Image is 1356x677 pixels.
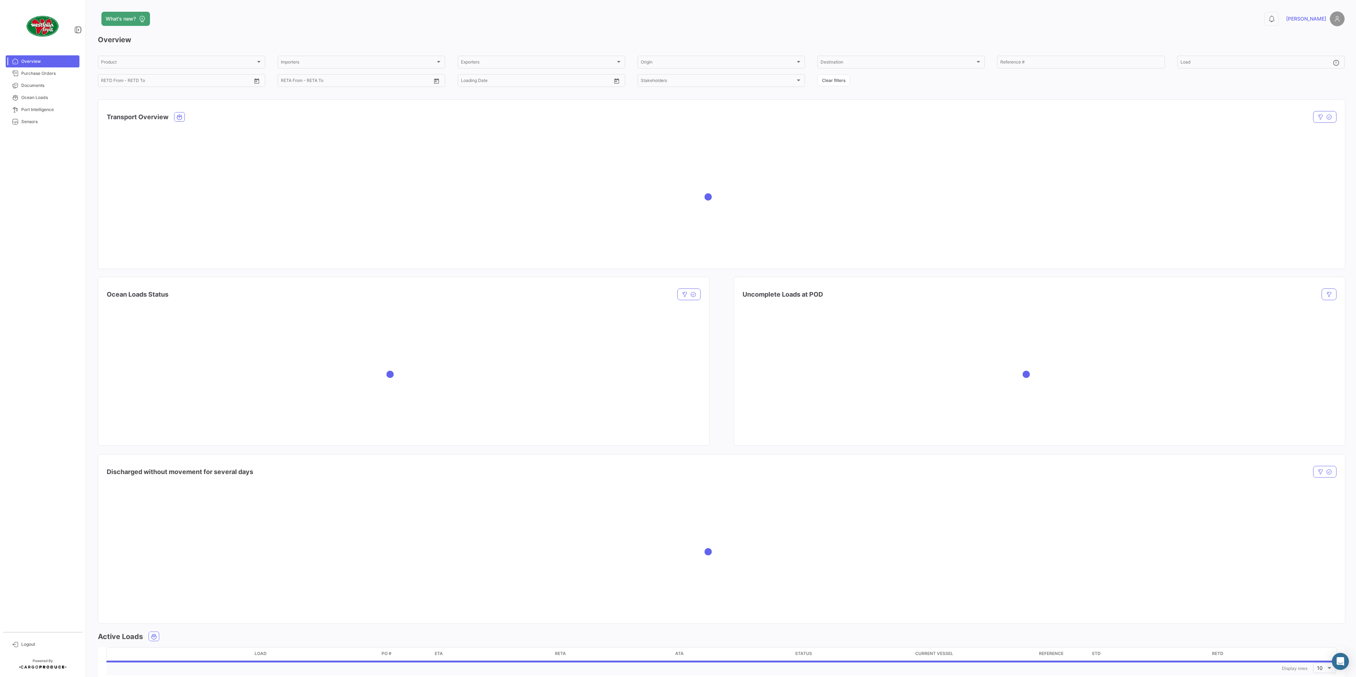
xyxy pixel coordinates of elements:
[21,94,77,101] span: Ocean Loads
[255,650,267,657] span: Load
[1209,648,1329,660] datatable-header-cell: RETD
[817,75,850,86] button: Clear filters
[101,79,111,84] input: From
[6,79,79,92] a: Documents
[792,648,912,660] datatable-header-cell: Status
[6,92,79,104] a: Ocean Loads
[1089,648,1210,660] datatable-header-cell: ETD
[107,290,168,299] h4: Ocean Loads Status
[281,61,435,66] span: Importers
[431,76,442,86] button: Open calendar
[21,641,77,648] span: Logout
[106,15,136,22] span: What's new?
[252,648,379,660] datatable-header-cell: Load
[461,61,616,66] span: Exporters
[641,79,795,84] span: Stakeholders
[1330,11,1345,26] img: placeholder-user.png
[912,648,1036,660] datatable-header-cell: Current Vessel
[1039,650,1063,657] span: Reference
[461,79,471,84] input: From
[21,82,77,89] span: Documents
[641,61,795,66] span: Origin
[795,650,812,657] span: Status
[296,79,369,84] input: To
[149,632,159,641] button: Ocean
[116,79,190,84] input: To
[124,648,252,660] datatable-header-cell: delayStatus
[6,116,79,128] a: Sensors
[21,58,77,65] span: Overview
[435,650,443,657] span: ETA
[101,61,256,66] span: Product
[555,650,566,657] span: RETA
[107,467,253,477] h4: Discharged without movement for several days
[432,648,552,660] datatable-header-cell: ETA
[821,61,975,66] span: Destination
[281,79,291,84] input: From
[675,650,684,657] span: ATA
[21,119,77,125] span: Sensors
[476,79,550,84] input: To
[174,112,184,121] button: Ocean
[382,650,391,657] span: PO #
[107,112,168,122] h4: Transport Overview
[1317,665,1323,671] span: 10
[379,648,432,660] datatable-header-cell: PO #
[6,55,79,67] a: Overview
[743,290,823,299] h4: Uncomplete Loads at POD
[1036,648,1089,660] datatable-header-cell: Reference
[21,70,77,77] span: Purchase Orders
[6,67,79,79] a: Purchase Orders
[611,76,622,86] button: Open calendar
[1212,650,1223,657] span: RETD
[1282,666,1307,671] span: Display rows
[98,35,1345,45] h3: Overview
[21,106,77,113] span: Port Intelligence
[6,104,79,116] a: Port Intelligence
[1332,653,1349,670] div: Abrir Intercom Messenger
[552,648,672,660] datatable-header-cell: RETA
[98,632,143,642] h3: Active Loads
[1286,15,1326,22] span: [PERSON_NAME]
[25,9,60,44] img: client-50.png
[915,650,953,657] span: Current Vessel
[672,648,793,660] datatable-header-cell: ATA
[1092,650,1101,657] span: ETD
[251,76,262,86] button: Open calendar
[101,12,150,26] button: What's new?
[107,648,124,660] datatable-header-cell: transportMode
